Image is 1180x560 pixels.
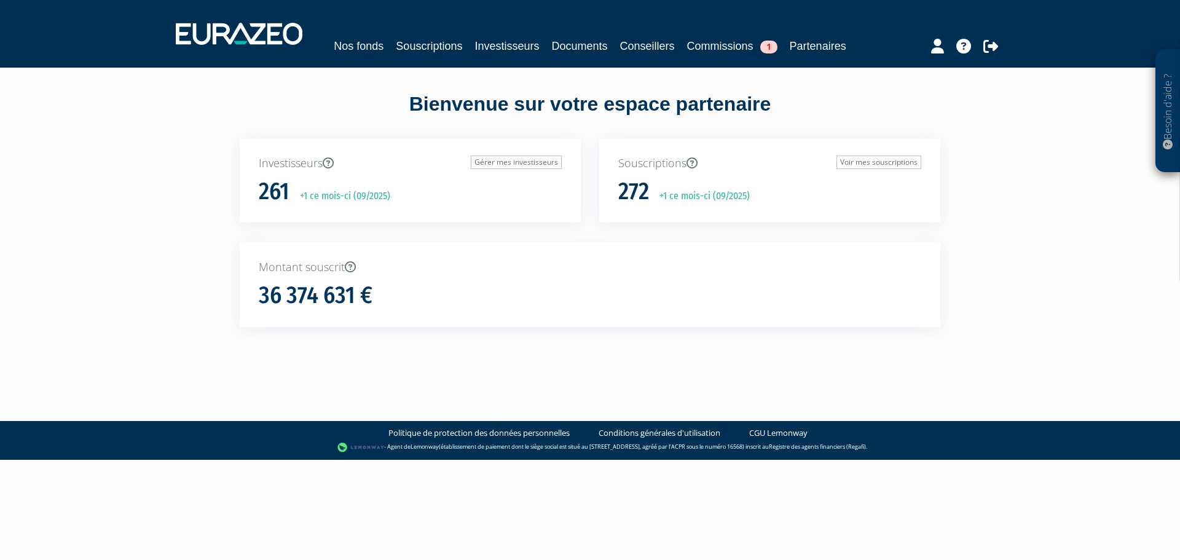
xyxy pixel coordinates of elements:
[334,37,383,55] a: Nos fonds
[176,23,302,45] img: 1732889491-logotype_eurazeo_blanc_rvb.png
[230,90,950,138] div: Bienvenue sur votre espace partenaire
[259,283,372,309] h1: 36 374 631 €
[651,189,750,203] p: +1 ce mois-ci (09/2025)
[411,443,439,451] a: Lemonway
[291,189,390,203] p: +1 ce mois-ci (09/2025)
[474,37,539,55] a: Investisseurs
[790,37,846,55] a: Partenaires
[471,156,562,169] a: Gérer mes investisseurs
[551,37,607,55] a: Documents
[259,179,289,205] h1: 261
[337,441,385,454] img: logo-lemonway.png
[769,443,866,451] a: Registre des agents financiers (Regafi)
[599,427,720,439] a: Conditions générales d'utilisation
[12,441,1168,454] div: - Agent de (établissement de paiement dont le siège social est situé au [STREET_ADDRESS], agréé p...
[388,427,570,439] a: Politique de protection des données personnelles
[396,37,462,55] a: Souscriptions
[618,156,921,172] p: Souscriptions
[259,259,921,275] p: Montant souscrit
[749,427,808,439] a: CGU Lemonway
[259,156,562,172] p: Investisseurs
[620,37,675,55] a: Conseillers
[760,41,777,53] span: 1
[618,179,649,205] h1: 272
[836,156,921,169] a: Voir mes souscriptions
[687,37,777,55] a: Commissions1
[1161,56,1175,167] p: Besoin d'aide ?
